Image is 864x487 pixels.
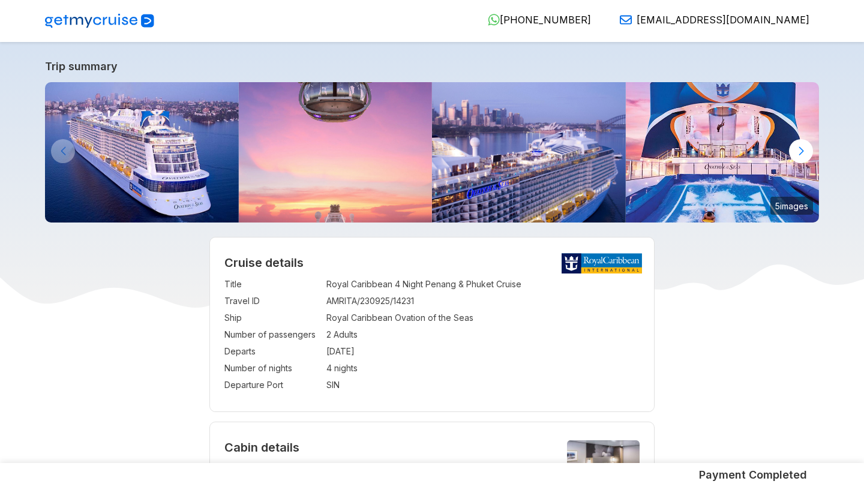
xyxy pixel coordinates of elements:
[320,459,326,476] td: :
[320,360,326,377] td: :
[326,276,640,293] td: Royal Caribbean 4 Night Penang & Phuket Cruise
[770,197,813,215] small: 5 images
[224,377,320,393] td: Departure Port
[610,14,809,26] a: [EMAIL_ADDRESS][DOMAIN_NAME]
[326,343,640,360] td: [DATE]
[432,82,626,223] img: ovation-of-the-seas-departing-from-sydney.jpg
[500,14,591,26] span: [PHONE_NUMBER]
[326,459,547,476] td: Interior Stateroom Guarantee (ZI)
[320,276,326,293] td: :
[224,343,320,360] td: Departs
[326,360,640,377] td: 4 nights
[224,276,320,293] td: Title
[320,326,326,343] td: :
[224,440,640,455] h4: Cabin details
[239,82,433,223] img: north-star-sunset-ovation-of-the-seas.jpg
[320,309,326,326] td: :
[326,377,640,393] td: SIN
[488,14,500,26] img: WhatsApp
[320,377,326,393] td: :
[478,14,591,26] a: [PHONE_NUMBER]
[224,293,320,309] td: Travel ID
[224,360,320,377] td: Number of nights
[224,309,320,326] td: Ship
[699,468,807,482] h5: Payment Completed
[620,14,632,26] img: Email
[326,326,640,343] td: 2 Adults
[320,293,326,309] td: :
[45,82,239,223] img: ovation-exterior-back-aerial-sunset-port-ship.jpg
[637,14,809,26] span: [EMAIL_ADDRESS][DOMAIN_NAME]
[224,459,320,476] td: Cabin type
[626,82,820,223] img: ovation-of-the-seas-flowrider-sunset.jpg
[224,255,640,270] h2: Cruise details
[326,309,640,326] td: Royal Caribbean Ovation of the Seas
[320,343,326,360] td: :
[326,293,640,309] td: AMRITA/230925/14231
[224,326,320,343] td: Number of passengers
[45,60,819,73] a: Trip summary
